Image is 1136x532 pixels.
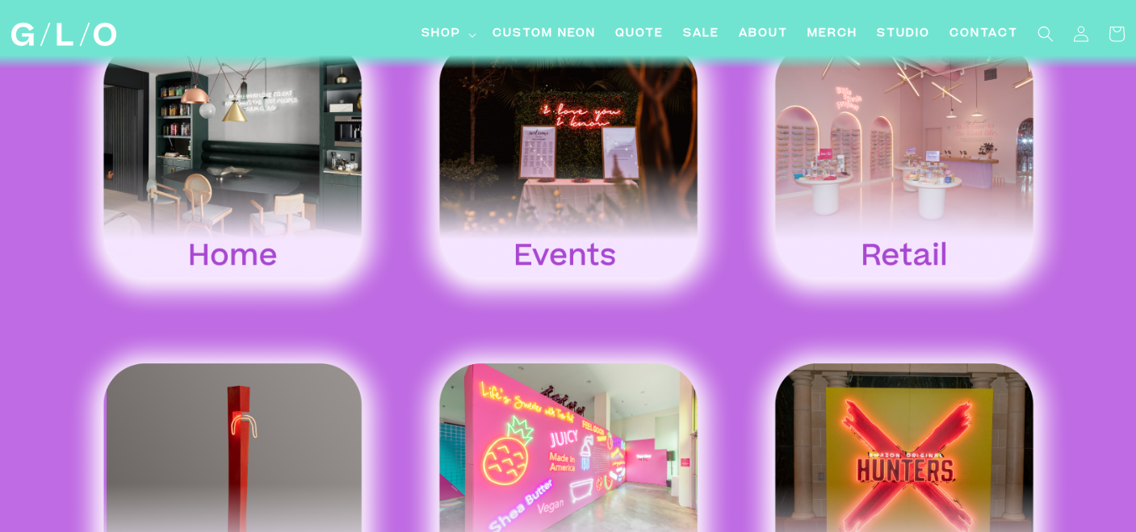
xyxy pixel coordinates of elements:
span: Shop [421,26,461,43]
span: Quote [615,26,664,43]
img: Retail [736,6,1072,319]
a: Quote [606,16,673,52]
a: Merch [798,16,867,52]
a: Studio [867,16,940,52]
a: Custom Neon [483,16,606,52]
span: Merch [807,26,857,43]
span: Custom Neon [493,26,596,43]
span: Studio [877,26,930,43]
span: Contact [949,26,1018,43]
a: GLO Studio [6,17,123,52]
iframe: Chat Widget [845,306,1136,532]
summary: Search [1028,16,1063,52]
a: Contact [940,16,1028,52]
img: Events [400,6,736,319]
img: Home [65,6,400,319]
a: SALE [673,16,729,52]
span: SALE [683,26,719,43]
a: About [729,16,798,52]
img: GLO Studio [11,23,116,46]
summary: Shop [412,16,483,52]
span: About [739,26,788,43]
